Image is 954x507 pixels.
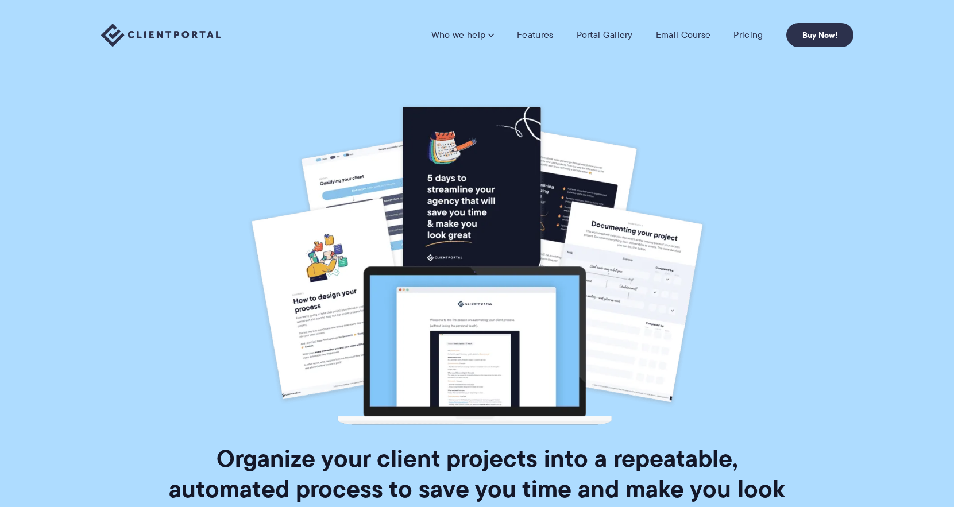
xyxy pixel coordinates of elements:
a: Portal Gallery [577,29,633,41]
a: Pricing [733,29,763,41]
a: Features [517,29,553,41]
a: Who we help [431,29,494,41]
a: Buy Now! [786,23,853,47]
a: Email Course [656,29,711,41]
